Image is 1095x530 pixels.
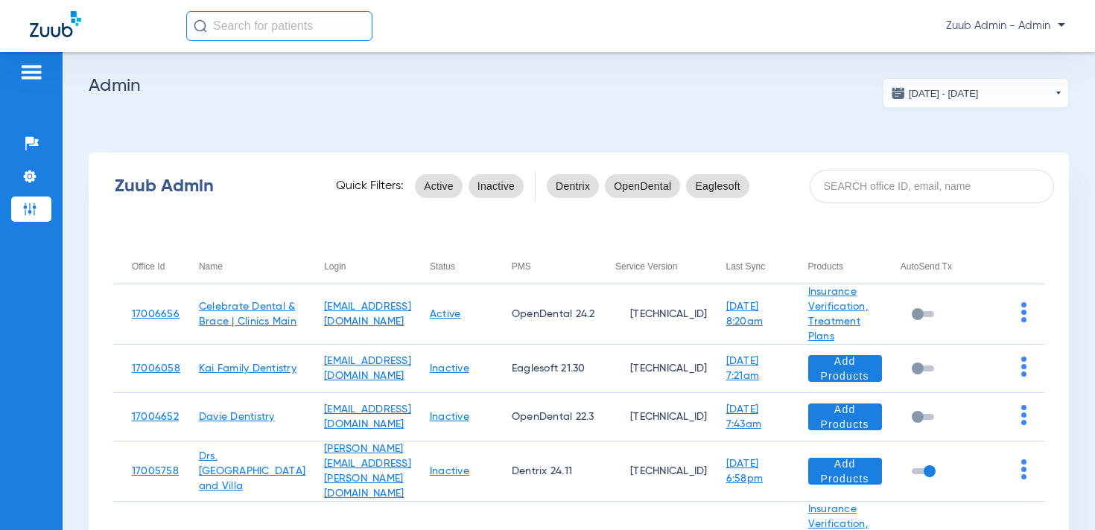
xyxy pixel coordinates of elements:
a: Inactive [430,412,469,422]
td: Eaglesoft 21.30 [493,345,597,393]
input: SEARCH office ID, email, name [810,170,1054,203]
a: 17006058 [132,363,180,374]
span: Dentrix [556,179,590,194]
a: Drs. [GEOGRAPHIC_DATA] and Villa [199,451,305,491]
div: Zuub Admin [115,179,310,194]
a: Celebrate Dental & Brace | Clinics Main [199,301,296,327]
div: Status [430,258,455,275]
h2: Admin [89,78,1069,93]
div: PMS [512,258,597,275]
mat-chip-listbox: status-filters [415,171,524,201]
img: group-dot-blue.svg [1021,405,1026,425]
span: Eaglesoft [695,179,740,194]
a: [DATE] 6:58pm [726,459,764,484]
a: Active [430,309,461,319]
span: Inactive [477,179,515,194]
span: Add Products [820,402,870,432]
img: Search Icon [194,19,207,33]
a: Inactive [430,363,469,374]
img: date.svg [891,86,906,100]
div: Service Version [615,258,708,275]
td: OpenDental 24.2 [493,284,597,345]
a: [EMAIL_ADDRESS][DOMAIN_NAME] [324,301,411,327]
td: Dentrix 24.11 [493,441,597,502]
span: Quick Filters: [336,179,404,194]
a: Insurance Verification, Treatment Plans [808,287,869,342]
a: [EMAIL_ADDRESS][DOMAIN_NAME] [324,404,411,430]
div: AutoSend Tx [901,258,968,275]
span: Add Products [820,354,870,383]
div: Office Id [132,258,180,275]
button: Add Products [808,355,882,382]
a: 17005758 [132,466,179,476]
a: [DATE] 8:20am [726,301,764,327]
td: [TECHNICAL_ID] [597,284,708,345]
mat-chip-listbox: pms-filters [547,171,749,201]
td: [TECHNICAL_ID] [597,393,708,441]
div: Name [199,258,223,275]
span: Zuub Admin - Admin [946,19,1065,33]
img: Zuub Logo [30,11,81,37]
button: [DATE] - [DATE] [883,78,1069,108]
td: [TECHNICAL_ID] [597,441,708,502]
div: AutoSend Tx [901,258,952,275]
td: OpenDental 22.3 [493,393,597,441]
span: Active [424,179,454,194]
div: PMS [512,258,531,275]
a: 17004652 [132,412,179,422]
div: Service Version [615,258,677,275]
a: [DATE] 7:43am [726,404,762,430]
button: Add Products [808,403,882,430]
div: Last Sync [726,258,766,275]
div: Products [808,258,843,275]
img: group-dot-blue.svg [1021,302,1026,322]
img: hamburger-icon [19,63,43,81]
a: [EMAIL_ADDRESS][DOMAIN_NAME] [324,356,411,381]
div: Office Id [132,258,165,275]
iframe: Chat Widget [1021,459,1095,530]
div: Login [324,258,411,275]
a: Davie Dentistry [199,412,275,422]
div: Login [324,258,346,275]
a: [DATE] 7:21am [726,356,760,381]
span: OpenDental [614,179,671,194]
span: Add Products [820,456,870,486]
td: [TECHNICAL_ID] [597,345,708,393]
div: Last Sync [726,258,790,275]
div: Status [430,258,493,275]
a: [PERSON_NAME][EMAIL_ADDRESS][PERSON_NAME][DOMAIN_NAME] [324,444,411,499]
input: Search for patients [186,11,372,41]
button: Add Products [808,458,882,485]
a: 17006656 [132,309,180,319]
div: Products [808,258,882,275]
a: Kai Family Dentistry [199,363,296,374]
div: Name [199,258,305,275]
a: Inactive [430,466,469,476]
img: group-dot-blue.svg [1021,357,1026,377]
